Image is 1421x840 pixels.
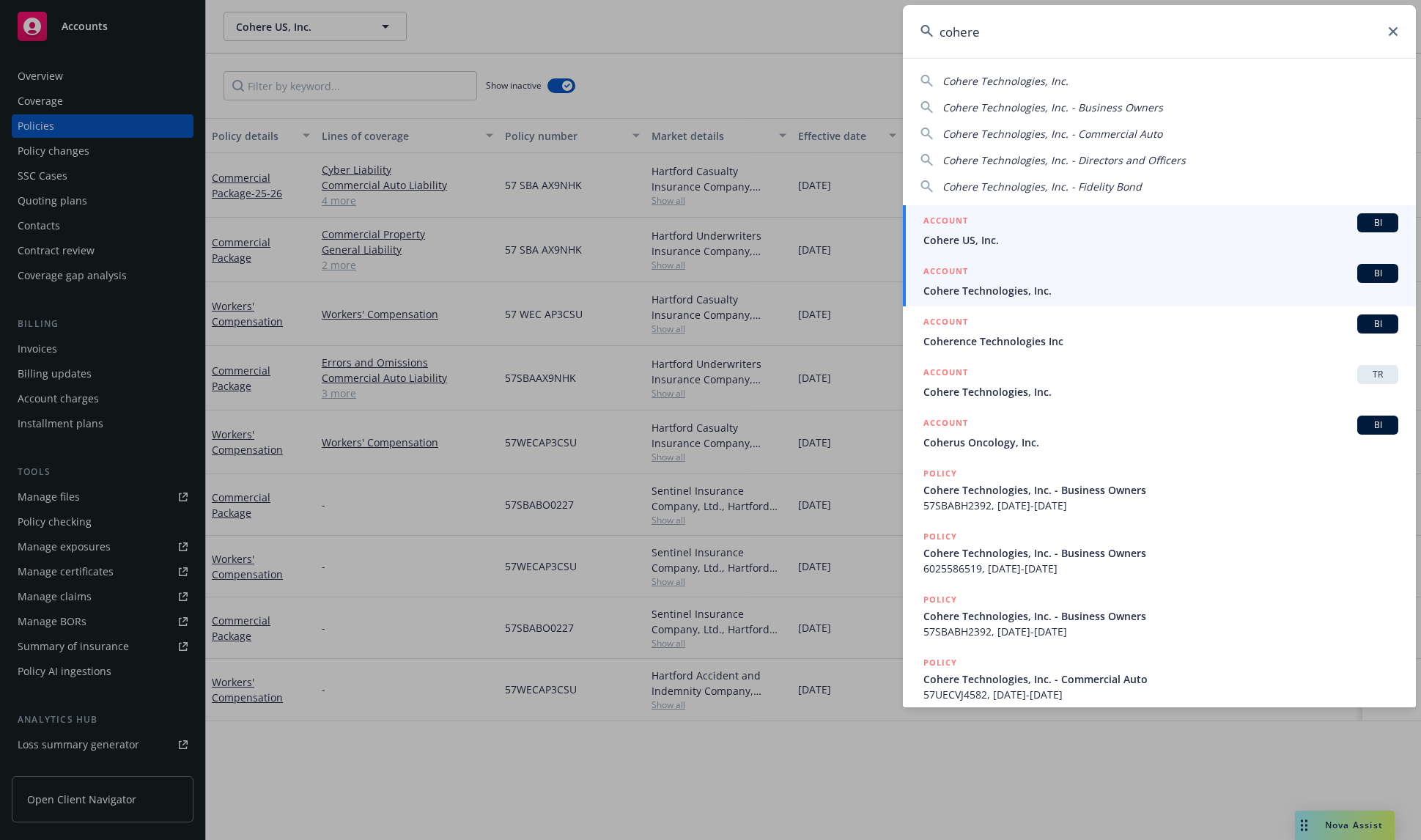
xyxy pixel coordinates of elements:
[903,5,1416,58] input: Search...
[903,256,1416,306] a: ACCOUNTBICohere Technologies, Inc.
[923,264,968,281] h5: ACCOUNT
[923,687,1398,702] span: 57UECVJ4582, [DATE]-[DATE]
[923,671,1398,687] span: Cohere Technologies, Inc. - Commercial Auto
[923,314,968,332] h5: ACCOUNT
[942,74,1068,88] span: Cohere Technologies, Inc.
[942,127,1162,141] span: Cohere Technologies, Inc. - Commercial Auto
[923,466,957,481] h5: POLICY
[923,232,1398,248] span: Cohere US, Inc.
[923,592,957,607] h5: POLICY
[923,365,968,383] h5: ACCOUNT
[903,584,1416,647] a: POLICYCohere Technologies, Inc. - Business Owners57SBABH2392, [DATE]-[DATE]
[1363,419,1392,432] span: BI
[923,498,1398,513] span: 57SBABH2392, [DATE]-[DATE]
[903,205,1416,256] a: ACCOUNTBICohere US, Inc.
[1363,267,1392,280] span: BI
[923,334,1398,349] span: Coherence Technologies Inc
[923,213,968,231] h5: ACCOUNT
[903,458,1416,521] a: POLICYCohere Technologies, Inc. - Business Owners57SBABH2392, [DATE]-[DATE]
[923,624,1398,639] span: 57SBABH2392, [DATE]-[DATE]
[903,408,1416,458] a: ACCOUNTBICoherus Oncology, Inc.
[903,357,1416,408] a: ACCOUNTTRCohere Technologies, Inc.
[923,384,1398,399] span: Cohere Technologies, Inc.
[923,608,1398,624] span: Cohere Technologies, Inc. - Business Owners
[923,545,1398,561] span: Cohere Technologies, Inc. - Business Owners
[1363,317,1392,331] span: BI
[942,180,1142,194] span: Cohere Technologies, Inc. - Fidelity Bond
[903,647,1416,710] a: POLICYCohere Technologies, Inc. - Commercial Auto57UECVJ4582, [DATE]-[DATE]
[903,521,1416,584] a: POLICYCohere Technologies, Inc. - Business Owners6025586519, [DATE]-[DATE]
[923,529,957,544] h5: POLICY
[1363,216,1392,229] span: BI
[923,435,1398,450] span: Coherus Oncology, Inc.
[942,100,1163,114] span: Cohere Technologies, Inc. - Business Owners
[923,561,1398,576] span: 6025586519, [DATE]-[DATE]
[923,283,1398,298] span: Cohere Technologies, Inc.
[923,655,957,670] h5: POLICY
[903,306,1416,357] a: ACCOUNTBICoherence Technologies Inc
[1363,368,1392,381] span: TR
[923,482,1398,498] span: Cohere Technologies, Inc. - Business Owners
[923,416,968,433] h5: ACCOUNT
[942,153,1186,167] span: Cohere Technologies, Inc. - Directors and Officers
